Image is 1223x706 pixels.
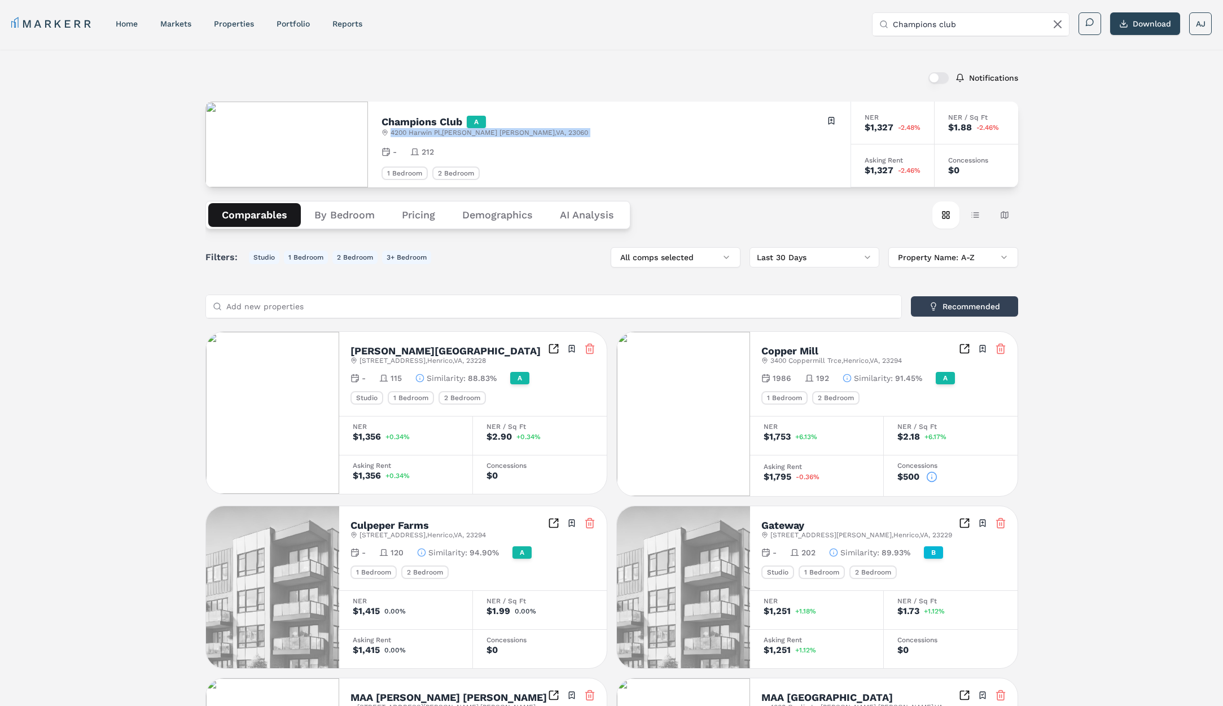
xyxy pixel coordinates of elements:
[770,530,952,540] span: [STREET_ADDRESS][PERSON_NAME] , Henrico , VA , 23229
[205,251,244,264] span: Filters:
[401,565,449,579] div: 2 Bedroom
[385,472,410,479] span: +0.34%
[388,391,434,405] div: 1 Bedroom
[353,432,381,441] div: $1,356
[11,16,93,32] a: MARKERR
[829,547,910,558] button: Similarity:89.93%
[924,546,943,559] div: B
[160,19,191,28] a: markets
[761,565,794,579] div: Studio
[882,547,910,558] span: 89.93%
[865,157,920,164] div: Asking Rent
[546,203,628,227] button: AI Analysis
[353,646,380,655] div: $1,415
[512,546,532,559] div: A
[353,462,459,469] div: Asking Rent
[773,372,791,384] span: 1986
[897,646,909,655] div: $0
[764,423,870,430] div: NER
[611,247,740,268] button: All comps selected
[773,547,777,558] span: -
[449,203,546,227] button: Demographics
[384,647,406,654] span: 0.00%
[764,463,870,470] div: Asking Rent
[865,123,893,132] div: $1,327
[843,372,922,384] button: Similarity:91.45%
[897,462,1004,469] div: Concessions
[353,598,459,604] div: NER
[924,608,945,615] span: +1.12%
[948,114,1005,121] div: NER / Sq Ft
[548,690,559,701] a: Inspect Comparables
[969,74,1018,82] label: Notifications
[1110,12,1180,35] button: Download
[353,607,380,616] div: $1,415
[959,343,970,354] a: Inspect Comparables
[439,391,486,405] div: 2 Bedroom
[796,473,819,480] span: -0.36%
[911,296,1018,317] button: Recommended
[516,433,541,440] span: +0.34%
[486,462,593,469] div: Concessions
[350,565,397,579] div: 1 Bedroom
[382,117,462,127] h2: Champions Club
[888,247,1018,268] button: Property Name: A-Z
[898,124,920,131] span: -2.48%
[350,692,547,703] h2: MAA [PERSON_NAME] [PERSON_NAME]
[353,471,381,480] div: $1,356
[897,432,920,441] div: $2.18
[770,356,902,365] span: 3400 Coppermill Trce , Henrico , VA , 23294
[393,146,397,157] span: -
[391,128,588,137] span: 4200 Harwin Pl , [PERSON_NAME] [PERSON_NAME] , VA , 23060
[548,343,559,354] a: Inspect Comparables
[761,520,804,530] h2: Gateway
[865,166,893,175] div: $1,327
[897,637,1004,643] div: Concessions
[897,607,919,616] div: $1.73
[1189,12,1212,35] button: AJ
[799,565,845,579] div: 1 Bedroom
[486,646,498,655] div: $0
[761,391,808,405] div: 1 Bedroom
[468,372,497,384] span: 88.83%
[895,372,922,384] span: 91.45%
[332,251,378,264] button: 2 Bedroom
[422,146,434,157] span: 212
[385,433,410,440] span: +0.34%
[764,598,870,604] div: NER
[284,251,328,264] button: 1 Bedroom
[350,346,541,356] h2: [PERSON_NAME][GEOGRAPHIC_DATA]
[959,690,970,701] a: Inspect Comparables
[893,13,1062,36] input: Search by MSA, ZIP, Property Name, or Address
[467,116,486,128] div: A
[948,157,1005,164] div: Concessions
[764,607,791,616] div: $1,251
[812,391,860,405] div: 2 Bedroom
[486,607,510,616] div: $1.99
[959,518,970,529] a: Inspect Comparables
[764,646,791,655] div: $1,251
[897,423,1004,430] div: NER / Sq Ft
[510,372,529,384] div: A
[427,372,466,384] span: Similarity :
[382,166,428,180] div: 1 Bedroom
[948,123,972,132] div: $1.88
[897,598,1004,604] div: NER / Sq Ft
[391,372,402,384] span: 115
[116,19,138,28] a: home
[415,372,497,384] button: Similarity:88.83%
[795,433,817,440] span: +6.13%
[816,372,829,384] span: 192
[548,518,559,529] a: Inspect Comparables
[382,251,431,264] button: 3+ Bedroom
[362,372,366,384] span: -
[897,472,919,481] div: $500
[924,433,946,440] span: +6.17%
[486,598,593,604] div: NER / Sq Ft
[976,124,999,131] span: -2.46%
[353,423,459,430] div: NER
[470,547,499,558] span: 94.90%
[277,19,310,28] a: Portfolio
[432,166,480,180] div: 2 Bedroom
[486,432,512,441] div: $2.90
